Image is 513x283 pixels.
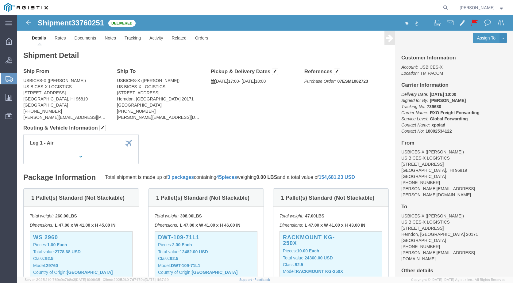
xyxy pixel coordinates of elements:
img: logo [4,3,48,12]
a: Support [239,278,255,281]
iframe: FS Legacy Container [17,15,513,277]
a: Feedback [254,278,270,281]
span: Kenneth Williams [460,4,495,11]
span: Copyright © [DATE]-[DATE] Agistix Inc., All Rights Reserved [411,277,506,282]
span: Server: 2025.21.0-769a9a7b8c3 [25,278,100,281]
span: Client: 2025.21.0-7d7479b [103,278,169,281]
span: [DATE] 11:37:29 [145,278,169,281]
span: [DATE] 10:09:35 [75,278,100,281]
button: [PERSON_NAME] [459,4,505,11]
